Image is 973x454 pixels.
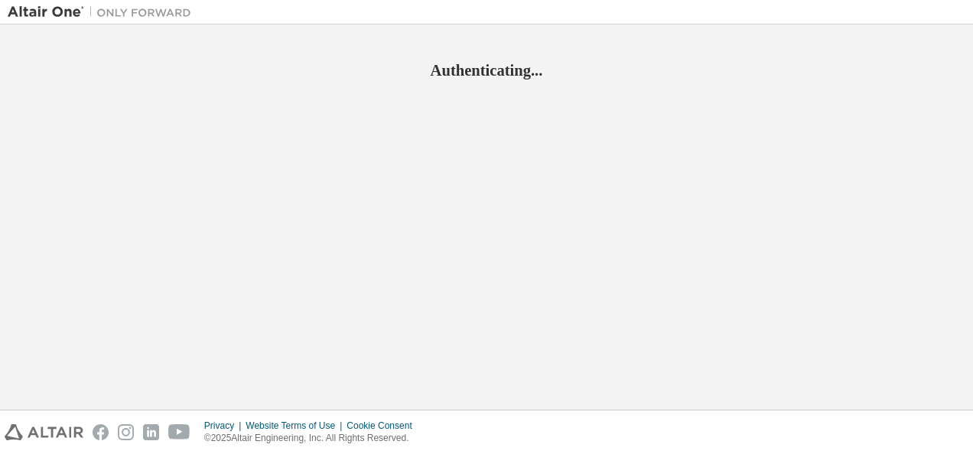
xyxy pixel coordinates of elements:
img: youtube.svg [168,424,190,440]
p: © 2025 Altair Engineering, Inc. All Rights Reserved. [204,432,421,445]
img: linkedin.svg [143,424,159,440]
img: altair_logo.svg [5,424,83,440]
img: facebook.svg [93,424,109,440]
img: instagram.svg [118,424,134,440]
img: Altair One [8,5,199,20]
div: Privacy [204,420,246,432]
div: Website Terms of Use [246,420,347,432]
div: Cookie Consent [347,420,421,432]
h2: Authenticating... [8,60,965,80]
